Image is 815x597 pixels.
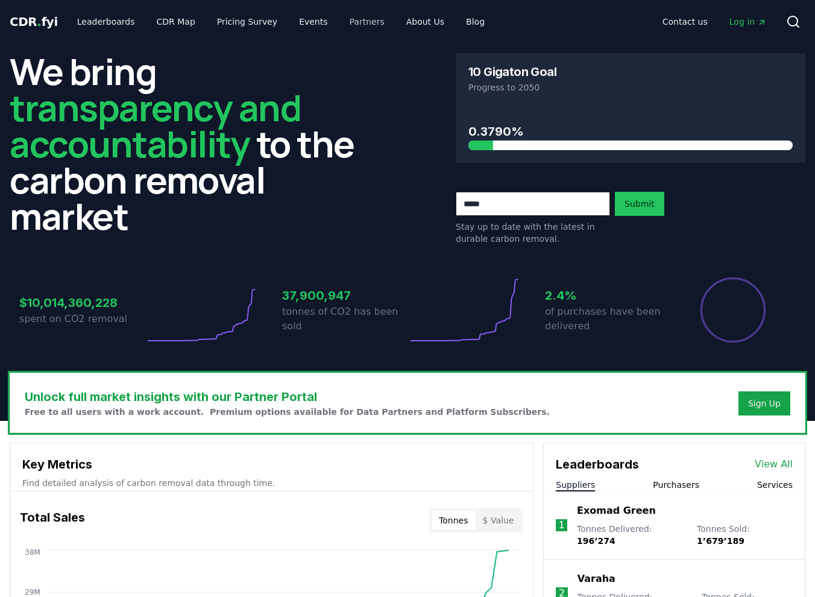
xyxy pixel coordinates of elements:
p: Free to all users with a work account. Premium options available for Data Partners and Platform S... [25,406,550,418]
span: transparency and accountability [10,83,301,168]
h3: 0.3790% [468,122,793,141]
a: View All [755,457,793,472]
button: Purchasers [653,479,699,491]
tspan: 29M [25,588,40,596]
p: spent on CO2 removal [19,312,145,326]
nav: Main [68,11,494,33]
h2: We bring to the carbon removal market [10,53,359,234]
button: Sign Up [738,391,790,415]
p: of purchases have been delivered [545,305,670,333]
h3: 2.4% [545,286,670,305]
nav: Main [653,11,776,33]
button: Suppliers [556,479,595,491]
a: Log in [720,11,776,33]
p: Progress to 2050 [468,81,793,93]
span: Log in [729,16,767,28]
h3: Key Metrics [22,455,521,473]
button: Submit [615,192,664,216]
a: Contact us [653,11,717,33]
p: Tonnes Delivered : [577,523,685,547]
a: CDR Map [147,11,205,33]
a: About Us [397,11,454,33]
p: Tonnes Sold : [697,523,793,547]
span: 1’679’189 [697,536,744,546]
tspan: 38M [25,548,40,557]
p: Stay up to date with the latest in durable carbon removal. [456,221,610,245]
button: Tonnes [432,511,475,530]
a: Blog [456,11,494,33]
button: Services [757,479,793,491]
h3: 37,900,947 [282,286,408,305]
p: Find detailed analysis of carbon removal data through time. [22,477,521,489]
a: CDR.fyi [10,13,58,30]
h3: Leaderboards [556,455,639,473]
p: 1 [559,518,565,532]
a: Events [289,11,337,33]
a: Exomad Green [577,504,656,518]
button: $ Value [476,511,521,530]
a: Partners [340,11,394,33]
a: Leaderboards [68,11,145,33]
h3: $10,014,360,228 [19,294,145,312]
span: CDR fyi [10,14,58,29]
a: Varaha [577,572,615,586]
span: 196’274 [577,536,615,546]
a: Sign Up [748,397,781,409]
div: Percentage of sales delivered [699,276,767,344]
h3: Total Sales [20,508,85,532]
p: tonnes of CO2 has been sold [282,305,408,333]
h3: 10 Gigaton Goal [468,66,556,78]
h3: Unlock full market insights with our Partner Portal [25,388,550,406]
span: . [37,14,42,29]
a: Pricing Survey [207,11,287,33]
